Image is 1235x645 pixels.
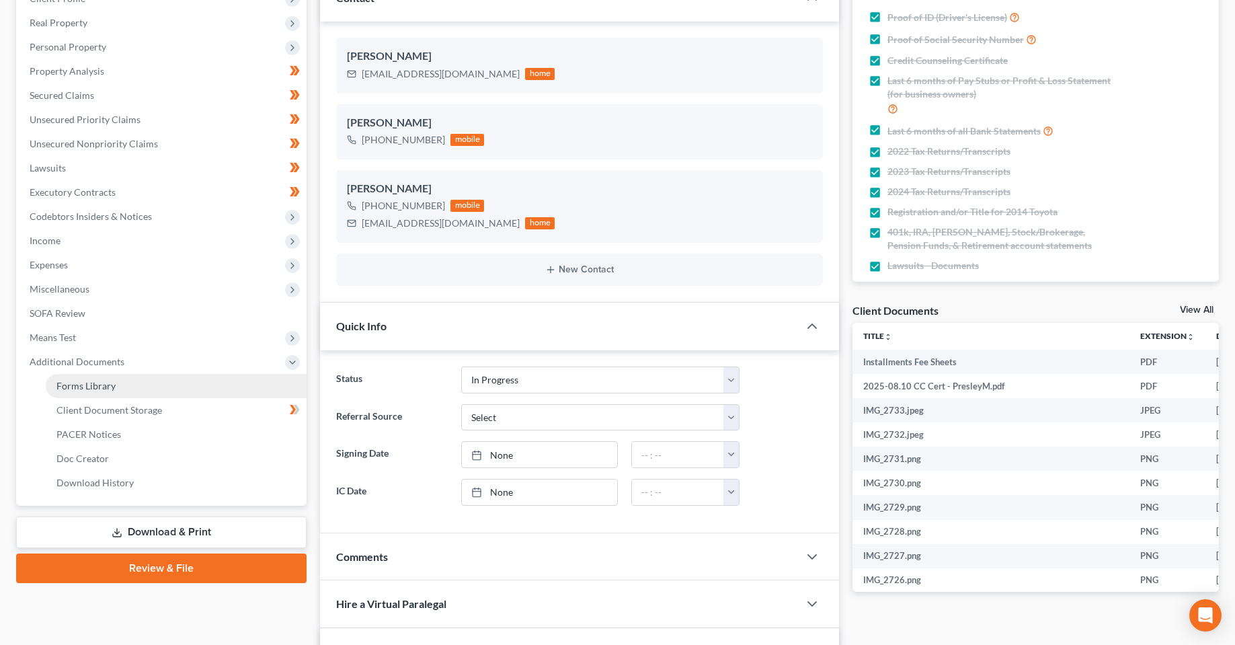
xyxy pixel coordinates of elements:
span: Last 6 months of Pay Stubs or Profit & Loss Statement (for business owners) [887,74,1116,101]
input: -- : -- [632,480,724,505]
span: Lawsuits - Documents [887,259,979,272]
span: Forms Library [56,380,116,391]
td: PNG [1129,447,1205,471]
button: New Contact [347,264,811,275]
span: Hire a Virtual Paralegal [336,597,446,610]
td: IMG_2729.png [852,495,1129,519]
td: IMG_2728.png [852,520,1129,544]
a: Extensionunfold_more [1140,331,1195,341]
span: 2023 Tax Returns/Transcripts [887,165,1010,178]
span: Download History [56,477,134,488]
div: [EMAIL_ADDRESS][DOMAIN_NAME] [362,67,520,81]
td: IMG_2733.jpeg [852,398,1129,422]
span: Additional Documents [30,356,124,367]
a: Secured Claims [19,83,307,108]
span: Personal Property [30,41,106,52]
span: Doc Creator [56,453,109,464]
a: Lawsuits [19,156,307,180]
td: PDF [1129,350,1205,374]
td: 2025-08.10 CC Cert - PresleyM.pdf [852,374,1129,398]
td: PDF [1129,374,1205,398]
a: None [462,480,617,505]
span: Codebtors Insiders & Notices [30,211,152,222]
td: IMG_2732.jpeg [852,422,1129,447]
td: IMG_2730.png [852,471,1129,495]
div: Client Documents [852,303,939,317]
div: home [525,217,555,229]
label: Status [329,367,454,393]
span: SOFA Review [30,307,85,319]
i: unfold_more [884,333,892,341]
td: PNG [1129,495,1205,519]
div: [PERSON_NAME] [347,48,811,65]
td: PNG [1129,568,1205,593]
span: Quick Info [336,319,387,332]
a: SOFA Review [19,301,307,326]
span: Proof of ID (Driver's License) [887,11,1007,24]
div: [PERSON_NAME] [347,181,811,197]
span: Means Test [30,332,76,343]
span: Client Document Storage [56,404,162,416]
span: 401k, IRA, [PERSON_NAME], Stock/Brokerage, Pension Funds, & Retirement account statements [887,225,1116,252]
div: [PHONE_NUMBER] [362,133,445,147]
a: Download & Print [16,517,307,548]
span: Property Analysis [30,65,104,77]
span: Expenses [30,259,68,270]
span: 2022 Tax Returns/Transcripts [887,145,1010,158]
a: Unsecured Nonpriority Claims [19,132,307,156]
a: Forms Library [46,374,307,398]
a: View All [1180,305,1213,315]
td: PNG [1129,544,1205,568]
a: Doc Creator [46,447,307,471]
a: PACER Notices [46,422,307,447]
div: mobile [450,200,484,212]
span: Lawsuits [30,162,66,174]
td: PNG [1129,471,1205,495]
div: [PERSON_NAME] [347,115,811,131]
span: PACER Notices [56,428,121,440]
span: 2024 Tax Returns/Transcripts [887,185,1010,198]
input: -- : -- [632,442,724,467]
div: mobile [450,134,484,146]
td: JPEG [1129,398,1205,422]
div: [EMAIL_ADDRESS][DOMAIN_NAME] [362,217,520,230]
a: Executory Contracts [19,180,307,204]
a: Property Analysis [19,59,307,83]
span: Unsecured Nonpriority Claims [30,138,158,149]
label: Referral Source [329,404,454,431]
td: PNG [1129,520,1205,544]
i: unfold_more [1187,333,1195,341]
a: Client Document Storage [46,398,307,422]
a: Unsecured Priority Claims [19,108,307,132]
span: Miscellaneous [30,283,89,295]
span: Proof of Social Security Number [887,33,1024,46]
a: None [462,442,617,467]
a: Review & File [16,554,307,583]
td: IMG_2726.png [852,568,1129,593]
td: IMG_2731.png [852,447,1129,471]
div: [PHONE_NUMBER] [362,199,445,213]
span: Income [30,235,61,246]
div: Open Intercom Messenger [1189,599,1222,632]
span: Real Property [30,17,87,28]
a: Titleunfold_more [863,331,892,341]
span: Comments [336,550,388,563]
span: Unsecured Priority Claims [30,114,141,125]
td: IMG_2727.png [852,544,1129,568]
div: home [525,68,555,80]
span: Bank Statements for [PERSON_NAME] Fargo Savings 4087 - 6 Months [887,279,1116,306]
td: Installments Fee Sheets [852,350,1129,374]
label: Signing Date [329,441,454,468]
span: Executory Contracts [30,186,116,198]
span: Secured Claims [30,89,94,101]
span: Credit Counseling Certificate [887,54,1008,67]
a: Download History [46,471,307,495]
span: Registration and/or Title for 2014 Toyota [887,205,1058,219]
td: JPEG [1129,422,1205,447]
span: Last 6 months of all Bank Statements [887,124,1041,138]
label: IC Date [329,479,454,506]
